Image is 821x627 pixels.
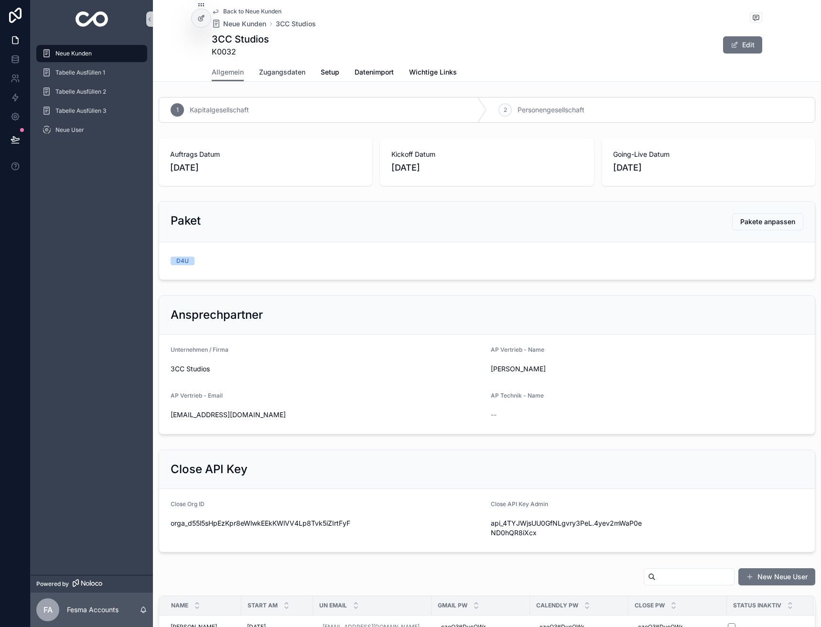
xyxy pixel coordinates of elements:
span: Kapitalgesellschaft [190,105,249,115]
span: Close Pw [635,602,665,609]
span: [DATE] [170,161,361,174]
h2: Paket [171,213,201,228]
span: AP Vertrieb - Name [491,346,544,353]
a: Tabelle Ausfüllen 3 [36,102,147,119]
span: Allgemein [212,67,244,77]
span: Back to Neue Kunden [223,8,281,15]
a: Allgemein [212,64,244,82]
span: api_4TYJWjsUU0GfNLgvry3PeL.4yev2mWaP0eND0hQR8iXcx [491,519,643,538]
a: 3CC Studios [276,19,316,29]
span: Unternehmen / Firma [171,346,228,353]
span: K0032 [212,46,269,57]
span: Tabelle Ausfüllen 2 [55,88,106,96]
p: Fesma Accounts [67,605,119,615]
h1: 3CC Studios [212,32,269,46]
a: Tabelle Ausfüllen 2 [36,83,147,100]
span: Tabelle Ausfüllen 3 [55,107,106,115]
span: [PERSON_NAME] [491,364,643,374]
a: Setup [321,64,339,83]
span: 3CC Studios [171,364,483,374]
a: Neue User [36,121,147,139]
h2: Close API Key [171,462,248,477]
a: Powered by [31,575,153,593]
a: Back to Neue Kunden [212,8,281,15]
button: Pakete anpassen [732,213,803,230]
a: Neue Kunden [212,19,266,29]
span: 2 [504,106,507,114]
span: AP Vertrieb - Email [171,392,223,399]
img: App logo [76,11,108,27]
span: Neue Kunden [55,50,92,57]
span: [DATE] [613,161,804,174]
span: Setup [321,67,339,77]
span: Name [171,602,188,609]
span: Auftrags Datum [170,150,361,159]
div: D4U [176,257,189,265]
a: Wichtige Links [409,64,457,83]
div: scrollable content [31,38,153,151]
span: Personengesellschaft [518,105,584,115]
span: Zugangsdaten [259,67,305,77]
span: Wichtige Links [409,67,457,77]
span: Start am [248,602,278,609]
a: Datenimport [355,64,394,83]
span: [EMAIL_ADDRESS][DOMAIN_NAME] [171,410,483,420]
span: UN Email [319,602,347,609]
button: Edit [723,36,762,54]
span: [DATE] [391,161,582,174]
span: FA [43,604,53,616]
span: 1 [176,106,179,114]
span: Going-Live Datum [613,150,804,159]
a: Tabelle Ausfüllen 1 [36,64,147,81]
span: Tabelle Ausfüllen 1 [55,69,105,76]
span: Neue Kunden [223,19,266,29]
span: -- [491,410,497,420]
span: AP Technik - Name [491,392,544,399]
button: New Neue User [738,568,815,585]
span: Datenimport [355,67,394,77]
span: Neue User [55,126,84,134]
span: Close API Key Admin [491,500,548,508]
span: Kickoff Datum [391,150,582,159]
span: orga_d55l5sHpEzKpr8eWlwkEEkKWlVV4Lp8Tvk5iZIrtFyF [171,519,483,528]
span: Pakete anpassen [740,217,795,227]
span: Gmail Pw [438,602,467,609]
h2: Ansprechpartner [171,307,263,323]
a: Neue Kunden [36,45,147,62]
span: Calendly Pw [536,602,578,609]
span: Powered by [36,580,69,588]
span: Status Inaktiv [733,602,781,609]
span: Close Org ID [171,500,205,508]
a: Zugangsdaten [259,64,305,83]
